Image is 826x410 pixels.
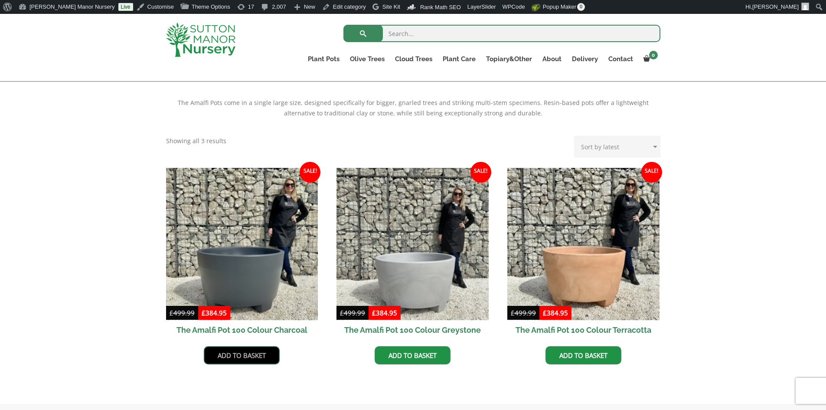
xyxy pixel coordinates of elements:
a: Add to basket: “The Amalfi Pot 100 Colour Charcoal” [204,346,280,364]
a: Add to basket: “The Amalfi Pot 100 Colour Terracotta” [545,346,621,364]
a: Topiary&Other [481,53,537,65]
span: Rank Math SEO [420,4,461,10]
bdi: 499.99 [170,308,195,317]
p: Showing all 3 results [166,136,226,146]
a: Plant Pots [303,53,345,65]
bdi: 384.95 [543,308,568,317]
span: [PERSON_NAME] [752,3,799,10]
span: 0 [577,3,585,11]
bdi: 384.95 [202,308,227,317]
img: The Amalfi Pot 100 Colour Terracotta [507,168,659,320]
a: Sale! The Amalfi Pot 100 Colour Charcoal [166,168,318,340]
a: Cloud Trees [390,53,437,65]
a: Delivery [567,53,603,65]
select: Shop order [574,136,660,157]
a: Live [118,3,133,11]
p: The Amalfi Pots come in a single large size, designed specifically for bigger, gnarled trees and ... [166,98,660,118]
bdi: 499.99 [511,308,536,317]
input: Search... [343,25,660,42]
a: Add to basket: “The Amalfi Pot 100 Colour Greystone” [375,346,451,364]
img: logo [166,23,235,57]
span: £ [170,308,173,317]
bdi: 499.99 [340,308,365,317]
span: £ [511,308,515,317]
h2: The Amalfi Pot 100 Colour Greystone [336,320,489,340]
span: Sale! [300,162,320,183]
span: £ [543,308,547,317]
h2: The Amalfi Pot 100 Colour Charcoal [166,320,318,340]
a: Olive Trees [345,53,390,65]
h2: The Amalfi Pot 100 Colour Terracotta [507,320,659,340]
span: £ [202,308,206,317]
span: Sale! [470,162,491,183]
img: The Amalfi Pot 100 Colour Greystone [336,168,489,320]
img: The Amalfi Pot 100 Colour Charcoal [166,168,318,320]
span: £ [340,308,344,317]
a: About [537,53,567,65]
a: Sale! The Amalfi Pot 100 Colour Greystone [336,168,489,340]
a: Sale! The Amalfi Pot 100 Colour Terracotta [507,168,659,340]
span: £ [372,308,376,317]
bdi: 384.95 [372,308,397,317]
span: Sale! [641,162,662,183]
span: 0 [649,51,658,59]
a: Contact [603,53,638,65]
a: 0 [638,53,660,65]
a: Plant Care [437,53,481,65]
span: Site Kit [382,3,400,10]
